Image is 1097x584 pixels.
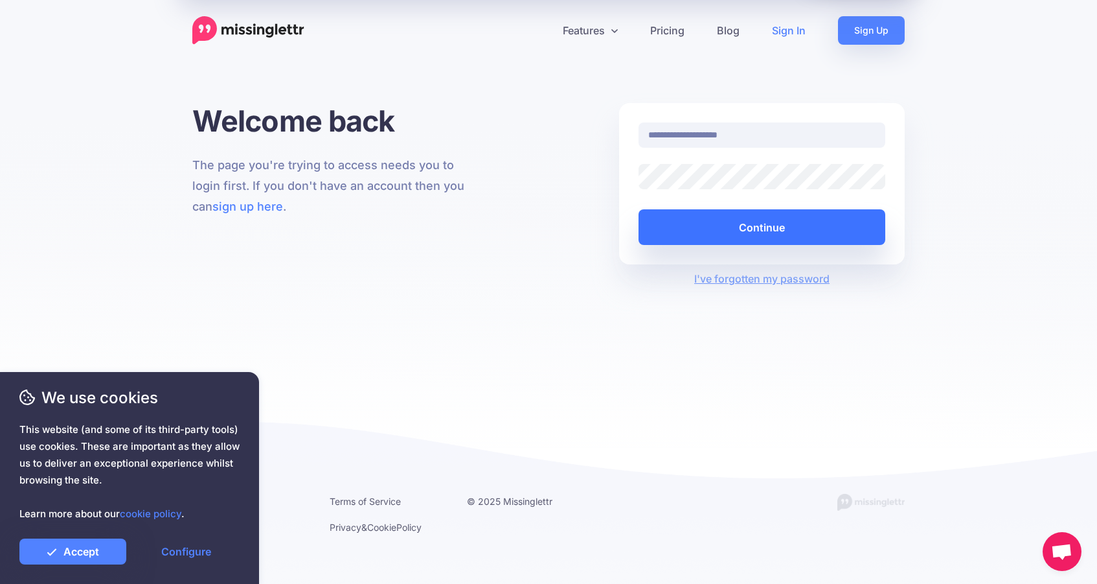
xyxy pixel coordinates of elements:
[330,519,447,535] li: & Policy
[19,539,126,565] a: Accept
[1043,532,1081,571] a: Open chat
[133,539,240,565] a: Configure
[634,16,701,45] a: Pricing
[367,522,396,533] a: Cookie
[19,421,240,522] span: This website (and some of its third-party tools) use cookies. These are important as they allow u...
[639,209,885,245] button: Continue
[547,16,634,45] a: Features
[694,272,830,285] a: I've forgotten my password
[330,522,361,533] a: Privacy
[701,16,756,45] a: Blog
[838,16,905,45] a: Sign Up
[756,16,822,45] a: Sign In
[120,508,181,520] a: cookie policy
[467,493,585,509] li: © 2025 Missinglettr
[192,155,478,217] p: The page you're trying to access needs you to login first. If you don't have an account then you ...
[212,200,283,213] a: sign up here
[19,386,240,409] span: We use cookies
[192,103,478,139] h1: Welcome back
[330,496,401,507] a: Terms of Service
